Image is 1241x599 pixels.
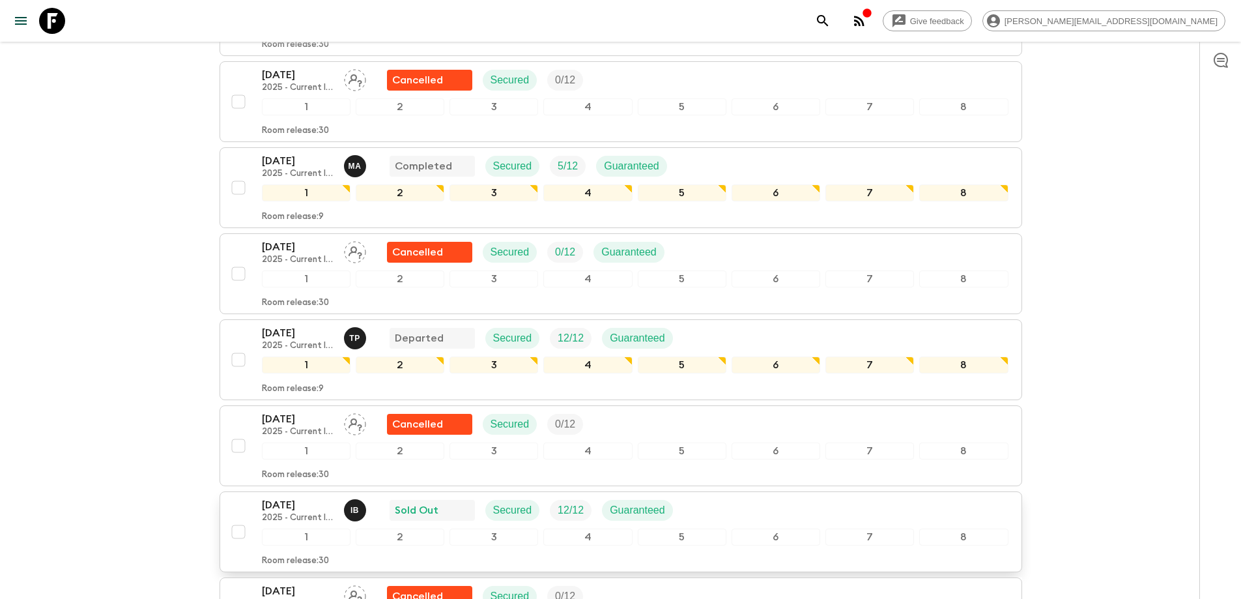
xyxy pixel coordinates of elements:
button: [DATE]2025 - Current ItineraryMargareta Andrea VrkljanCompletedSecuredTrip FillGuaranteed12345678... [220,147,1022,228]
div: Secured [485,328,540,349]
p: Secured [493,158,532,174]
div: 7 [825,529,914,546]
span: Assign pack leader [344,245,366,256]
p: [DATE] [262,497,334,513]
span: Assign pack leader [344,73,366,83]
div: 3 [449,443,538,460]
div: Trip Fill [550,156,586,177]
div: 2 [356,529,444,546]
div: 6 [732,443,820,460]
p: 12 / 12 [558,503,584,518]
p: Guaranteed [604,158,659,174]
p: Secured [493,503,532,518]
div: 3 [449,184,538,201]
div: 1 [262,184,350,201]
p: Cancelled [392,72,443,88]
div: 2 [356,98,444,115]
div: 3 [449,98,538,115]
p: 2025 - Current Itinerary [262,255,334,265]
div: 5 [638,184,726,201]
p: Guaranteed [610,503,665,518]
p: 0 / 12 [555,72,575,88]
p: [DATE] [262,583,334,599]
div: 7 [825,98,914,115]
span: Assign pack leader [344,417,366,428]
div: 8 [919,357,1008,373]
div: 6 [732,529,820,546]
div: 6 [732,270,820,287]
div: 7 [825,270,914,287]
p: 0 / 12 [555,244,575,260]
span: [PERSON_NAME][EMAIL_ADDRESS][DOMAIN_NAME] [997,16,1225,26]
div: Secured [485,500,540,521]
p: Sold Out [395,503,438,518]
div: 2 [356,443,444,460]
div: Trip Fill [547,70,583,91]
div: 8 [919,184,1008,201]
div: Trip Fill [547,414,583,435]
div: [PERSON_NAME][EMAIL_ADDRESS][DOMAIN_NAME] [982,10,1225,31]
p: 2025 - Current Itinerary [262,513,334,523]
div: 8 [919,443,1008,460]
button: [DATE]2025 - Current ItineraryTomislav PetrovićDepartedSecuredTrip FillGuaranteed12345678Room rel... [220,319,1022,400]
div: 2 [356,270,444,287]
p: Secured [491,416,530,432]
p: Room release: 9 [262,384,324,394]
p: 2025 - Current Itinerary [262,427,334,437]
div: 2 [356,357,444,373]
div: 1 [262,270,350,287]
div: 2 [356,184,444,201]
span: Ivica Burić [344,503,369,514]
div: 5 [638,270,726,287]
p: 2025 - Current Itinerary [262,83,334,93]
button: menu [8,8,34,34]
p: [DATE] [262,411,334,427]
p: 0 / 12 [555,416,575,432]
p: 5 / 12 [558,158,578,174]
div: 4 [543,98,632,115]
p: Room release: 30 [262,470,329,480]
div: 4 [543,184,632,201]
p: Room release: 30 [262,40,329,50]
p: Completed [395,158,452,174]
p: [DATE] [262,153,334,169]
button: [DATE]2025 - Current ItineraryAssign pack leaderFlash Pack cancellationSecuredTrip FillGuaranteed... [220,233,1022,314]
p: [DATE] [262,325,334,341]
div: Trip Fill [547,242,583,263]
p: Secured [491,244,530,260]
div: 5 [638,529,726,546]
div: 4 [543,443,632,460]
p: Cancelled [392,244,443,260]
p: Guaranteed [601,244,657,260]
p: 2025 - Current Itinerary [262,169,334,179]
p: 2025 - Current Itinerary [262,341,334,351]
button: search adventures [810,8,836,34]
p: [DATE] [262,67,334,83]
button: [DATE]2025 - Current ItineraryAssign pack leaderFlash Pack cancellationSecuredTrip Fill12345678Ro... [220,61,1022,142]
div: 6 [732,184,820,201]
div: 8 [919,529,1008,546]
div: 7 [825,357,914,373]
p: Room release: 30 [262,298,329,308]
div: 4 [543,529,632,546]
div: 7 [825,184,914,201]
div: 3 [449,529,538,546]
span: Margareta Andrea Vrkljan [344,159,369,169]
div: Secured [485,156,540,177]
p: Guaranteed [610,330,665,346]
button: [DATE]2025 - Current ItineraryIvica BurićSold OutSecuredTrip FillGuaranteed12345678Room release:30 [220,491,1022,572]
span: Give feedback [903,16,971,26]
div: 1 [262,357,350,373]
div: 4 [543,357,632,373]
div: Flash Pack cancellation [387,414,472,435]
div: 4 [543,270,632,287]
div: 5 [638,98,726,115]
p: Room release: 30 [262,126,329,136]
div: 8 [919,270,1008,287]
div: 3 [449,270,538,287]
div: 7 [825,443,914,460]
div: 1 [262,443,350,460]
div: 6 [732,98,820,115]
p: 12 / 12 [558,330,584,346]
div: 5 [638,443,726,460]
